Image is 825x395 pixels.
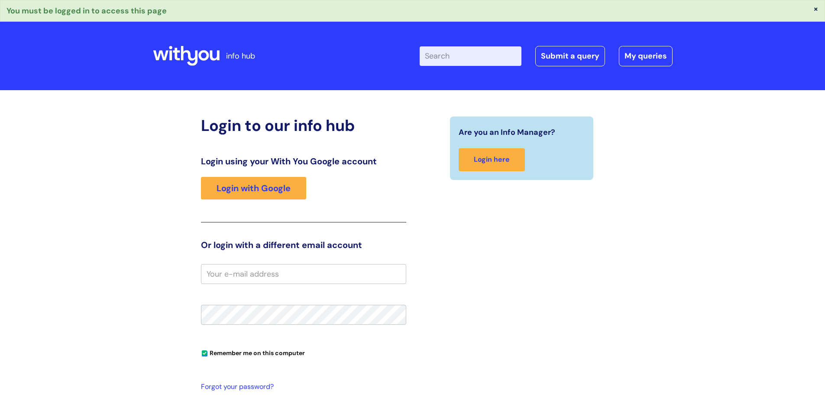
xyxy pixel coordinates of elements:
[201,346,406,359] div: You can uncheck this option if you're logging in from a shared device
[201,264,406,284] input: Your e-mail address
[201,347,305,357] label: Remember me on this computer
[813,5,819,13] button: ×
[202,351,207,356] input: Remember me on this computer
[535,46,605,66] a: Submit a query
[226,49,255,63] p: info hub
[201,177,306,199] a: Login with Google
[201,116,406,135] h2: Login to our info hub
[420,46,521,65] input: Search
[201,381,402,393] a: Forgot your password?
[201,156,406,166] h3: Login using your With You Google account
[201,240,406,250] h3: Or login with a different email account
[459,148,525,171] a: Login here
[619,46,673,66] a: My queries
[459,125,555,139] span: Are you an Info Manager?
